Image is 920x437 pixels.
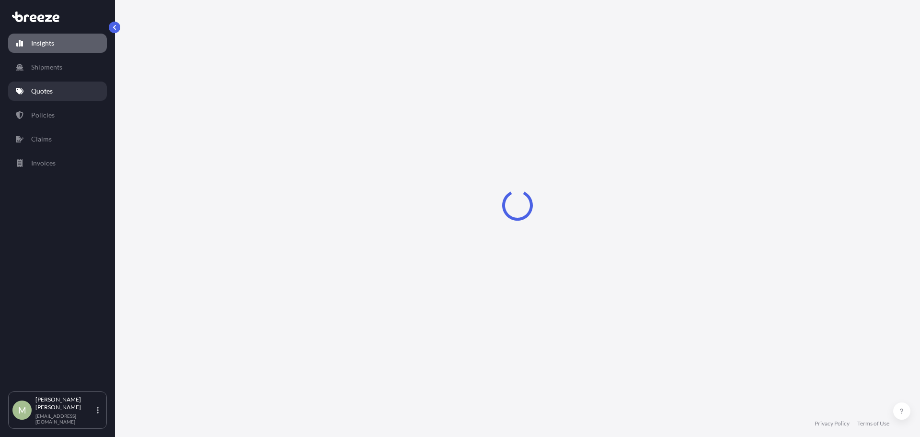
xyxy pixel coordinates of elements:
[31,110,55,120] p: Policies
[31,134,52,144] p: Claims
[8,34,107,53] a: Insights
[8,154,107,173] a: Invoices
[35,396,95,411] p: [PERSON_NAME] [PERSON_NAME]
[857,420,889,427] a: Terms of Use
[8,130,107,149] a: Claims
[31,158,56,168] p: Invoices
[31,86,53,96] p: Quotes
[8,58,107,77] a: Shipments
[18,405,26,415] span: M
[31,62,62,72] p: Shipments
[31,38,54,48] p: Insights
[8,82,107,101] a: Quotes
[815,420,850,427] a: Privacy Policy
[8,106,107,125] a: Policies
[35,413,95,425] p: [EMAIL_ADDRESS][DOMAIN_NAME]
